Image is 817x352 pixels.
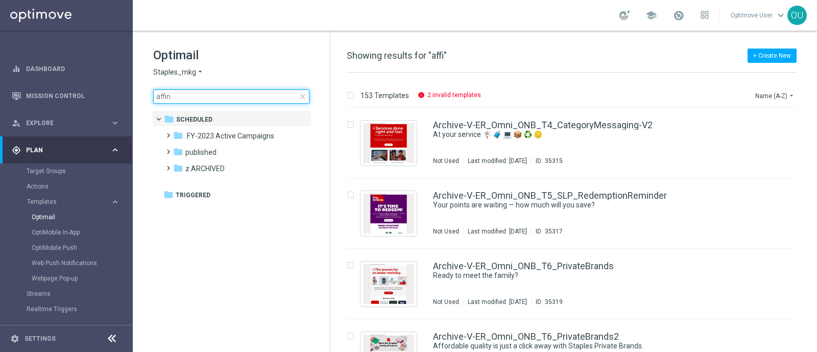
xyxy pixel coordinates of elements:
div: 35317 [545,227,563,236]
a: Target Groups [27,167,106,175]
div: Press SPACE to select this row. [337,249,815,319]
i: folder [163,190,174,200]
div: At your service 🪧 🧳 💻 📦 ♻️ 🪙 [433,130,753,139]
i: folder [173,163,183,173]
div: Explore [12,119,110,128]
a: Your points are waiting — how much will you save? [433,200,729,210]
p: 153 Templates [361,91,409,100]
span: school [645,10,657,21]
a: At your service 🪧 🧳 💻 📦 ♻️ 🪙 [433,130,729,139]
div: Templates [27,199,110,205]
i: info [418,91,425,99]
div: Not Used [433,157,459,165]
span: published [185,148,217,157]
div: Plan [12,146,110,155]
span: Showing results for "affi" [347,50,447,61]
i: folder [164,114,174,124]
a: Realtime Triggers [27,305,106,313]
span: Explore [26,120,110,126]
h1: Optimail [153,47,309,63]
a: Affordable quality is just a click away with Staples Private Brands. [433,341,729,351]
button: person_search Explore keyboard_arrow_right [11,119,121,127]
div: Not Used [433,227,459,236]
div: Actions [27,179,132,194]
a: Optimail [32,213,106,221]
img: 35319.jpeg [363,264,414,304]
i: keyboard_arrow_right [110,145,120,155]
div: Webpage Pop-up [32,271,132,286]
div: Web Push Notifications [32,255,132,271]
div: Target Groups [27,163,132,179]
a: Archive-V-ER_Omni_ONB_T5_SLP_RedemptionReminder [433,191,667,200]
span: Staples_mkg [153,67,196,77]
div: Streams [27,286,132,301]
a: Streams [27,290,106,298]
a: OptiMobile Push [32,244,106,252]
a: Actions [27,182,106,191]
button: + Create New [748,49,797,63]
button: gps_fixed Plan keyboard_arrow_right [11,146,121,154]
div: ID: [531,298,563,306]
div: Press SPACE to select this row. [337,178,815,249]
div: 35315 [545,157,563,165]
div: Mission Control [12,82,120,109]
button: Templates keyboard_arrow_right [27,198,121,206]
a: Optimove Userkeyboard_arrow_down [730,8,787,23]
a: Ready to meet the family? [433,271,729,280]
a: Archive-V-ER_Omni_ONB_T4_CategoryMessaging-V2 [433,121,653,130]
div: Your points are waiting — how much will you save? [433,200,753,210]
img: 35317.jpeg [363,194,414,233]
i: settings [10,334,19,343]
div: Press SPACE to select this row. [337,108,815,178]
a: Archive-V-ER_Omni_ONB_T6_PrivateBrands2 [433,332,619,341]
div: Not Used [433,298,459,306]
div: Last modified: [DATE] [464,227,531,236]
i: arrow_drop_down [196,67,204,77]
i: keyboard_arrow_right [110,197,120,207]
button: Mission Control [11,92,121,100]
div: OptiMobile In-App [32,225,132,240]
i: keyboard_arrow_right [110,118,120,128]
span: .FY-2023 Active Campaigns [185,131,274,140]
div: OptiMobile Push [32,240,132,255]
span: keyboard_arrow_down [775,10,786,21]
a: Dashboard [26,55,120,82]
i: person_search [12,119,21,128]
button: Staples_mkg arrow_drop_down [153,67,204,77]
a: Archive-V-ER_Omni_ONB_T6_PrivateBrands [433,262,614,271]
i: folder [173,147,183,157]
i: gps_fixed [12,146,21,155]
button: Name (A-Z)arrow_drop_down [754,89,797,102]
i: equalizer [12,64,21,74]
div: Last modified: [DATE] [464,298,531,306]
div: Realtime Triggers [27,301,132,317]
span: Scheduled [176,115,212,124]
div: Optimail [32,209,132,225]
div: Dashboard [12,55,120,82]
a: Mission Control [26,82,120,109]
a: Webpage Pop-up [32,274,106,283]
i: arrow_drop_down [787,91,796,100]
p: 2 invalid templates [427,91,481,99]
span: Templates [27,199,100,205]
div: 35319 [545,298,563,306]
a: Web Push Notifications [32,259,106,267]
button: equalizer Dashboard [11,65,121,73]
span: Plan [26,147,110,153]
img: 35315.jpeg [363,123,414,163]
a: OptiMobile In-App [32,228,106,237]
span: z.ARCHIVED [185,164,225,173]
div: Templates [27,194,132,286]
div: ID: [531,227,563,236]
a: Settings [25,336,56,342]
div: OU [787,6,807,25]
span: close [299,92,307,101]
span: Triggered [176,191,210,200]
input: Search Template [153,89,309,104]
div: Last modified: [DATE] [464,157,531,165]
div: ID: [531,157,563,165]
